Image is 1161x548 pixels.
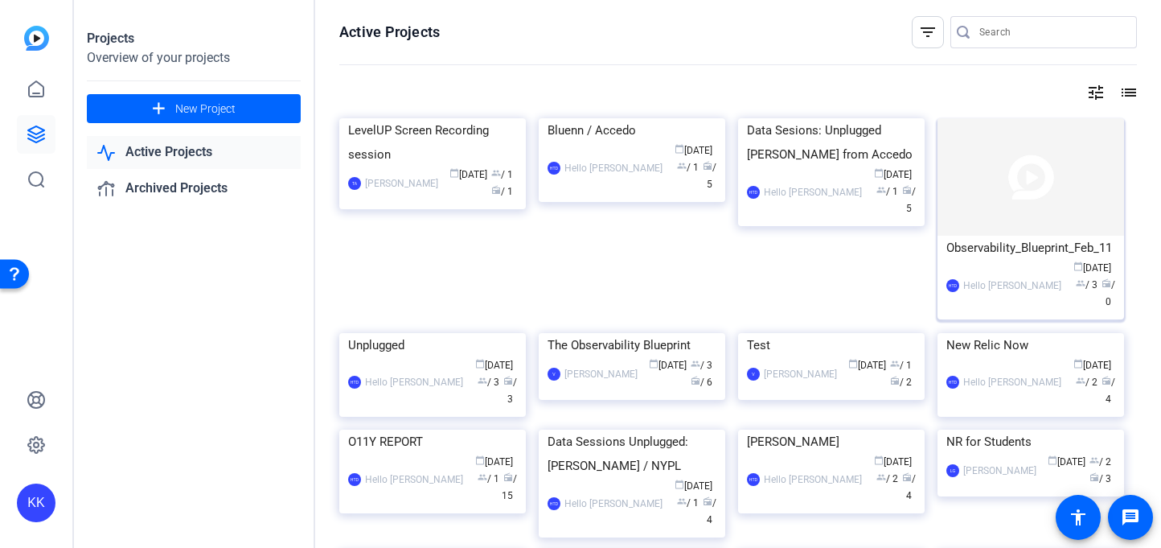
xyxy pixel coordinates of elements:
div: Unplugged [348,333,517,357]
span: calendar_today [475,359,485,369]
span: / 6 [691,377,712,388]
a: Active Projects [87,136,301,169]
span: / 4 [703,497,716,525]
div: V [747,368,760,381]
span: [DATE] [475,456,513,468]
div: TA [348,177,361,190]
div: KK [17,484,55,522]
span: calendar_today [649,359,658,369]
div: HTD [348,473,361,486]
span: calendar_today [874,168,884,178]
div: Hello [PERSON_NAME] [365,374,463,390]
div: Hello [PERSON_NAME] [365,472,463,488]
div: Hello [PERSON_NAME] [564,160,663,176]
span: [DATE] [675,480,712,492]
span: group [691,359,700,369]
div: The Observability Blueprint [548,333,716,357]
span: New Project [175,101,236,117]
span: / 2 [1089,456,1111,468]
div: Projects [87,29,301,48]
span: radio [890,376,900,385]
span: / 4 [902,473,916,501]
span: [DATE] [874,169,912,180]
span: radio [902,472,912,482]
div: Hello [PERSON_NAME] [764,184,862,200]
div: V [548,368,560,381]
div: [PERSON_NAME] [963,463,1036,479]
span: / 15 [502,473,517,501]
span: group [677,161,687,171]
div: O11Y REPORT [348,430,517,454]
div: Overview of your projects [87,48,301,68]
div: [PERSON_NAME] [365,175,438,192]
span: radio [503,376,513,385]
span: / 1 [491,186,513,197]
div: LevelUP Screen Recording session [348,118,517,167]
span: [DATE] [848,360,886,371]
span: / 3 [478,377,499,388]
div: HTD [946,279,959,292]
mat-icon: accessibility [1069,508,1088,527]
span: calendar_today [675,144,684,154]
div: [PERSON_NAME] [764,366,837,382]
span: radio [491,185,501,195]
span: group [876,472,886,482]
div: Observability_Blueprint_Feb_11 [946,236,1115,260]
span: / 2 [876,473,898,484]
div: Data Sesions: Unplugged [PERSON_NAME] from Accedo [747,118,916,167]
span: / 1 [876,186,898,197]
span: radio [902,185,912,195]
div: New Relic Now [946,333,1115,357]
span: / 5 [703,162,716,190]
span: calendar_today [449,168,459,178]
span: / 1 [478,473,499,484]
span: calendar_today [1073,262,1083,271]
span: radio [703,496,712,506]
div: Bluenn / Accedo [548,118,716,142]
div: HTD [548,497,560,510]
span: / 4 [1102,377,1115,405]
div: HTD [946,376,959,389]
span: radio [503,472,513,482]
span: radio [691,376,700,385]
div: Hello [PERSON_NAME] [963,278,1061,294]
span: calendar_today [874,455,884,465]
span: group [1076,376,1085,385]
span: / 3 [1089,473,1111,484]
span: / 1 [491,169,513,180]
span: / 5 [902,186,916,214]
span: calendar_today [675,480,684,489]
div: Test [747,333,916,357]
div: HTD [747,473,760,486]
span: [DATE] [1073,262,1111,274]
span: calendar_today [1073,359,1083,369]
mat-icon: message [1121,508,1140,527]
span: / 3 [503,377,517,405]
img: blue-gradient.svg [24,26,49,51]
span: / 3 [1076,279,1097,290]
span: [DATE] [649,360,687,371]
div: Hello [PERSON_NAME] [764,472,862,488]
span: group [478,472,487,482]
span: [DATE] [449,169,487,180]
span: / 1 [890,360,912,371]
span: [DATE] [675,145,712,156]
span: group [677,496,687,506]
div: NR for Students [946,430,1115,454]
a: Archived Projects [87,172,301,205]
span: calendar_today [475,455,485,465]
span: group [1076,278,1085,288]
mat-icon: tune [1086,83,1106,102]
button: New Project [87,94,301,123]
span: / 0 [1102,279,1115,307]
span: group [491,168,501,178]
span: [DATE] [1048,456,1085,468]
input: Search [979,23,1124,42]
mat-icon: filter_list [918,23,937,42]
span: radio [1089,472,1099,482]
span: calendar_today [848,359,858,369]
mat-icon: list [1118,83,1137,102]
div: [PERSON_NAME] [564,366,638,382]
span: [DATE] [475,360,513,371]
span: group [876,185,886,195]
